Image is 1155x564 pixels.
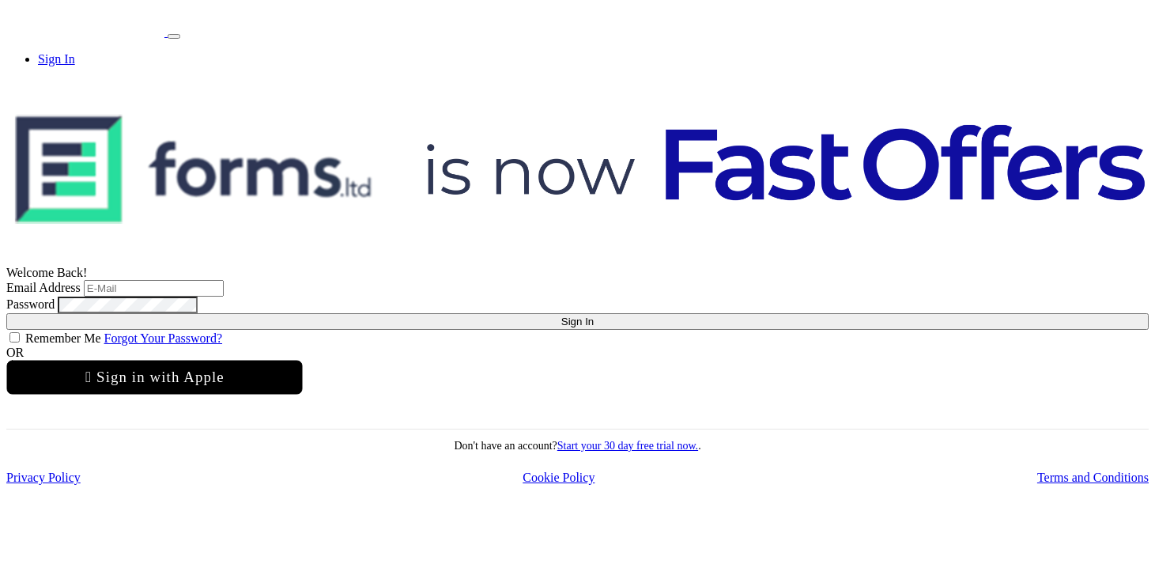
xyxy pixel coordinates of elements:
label: Email Address [6,281,81,294]
span: OR [6,346,24,359]
a: Cookie Policy [523,471,594,485]
a: Terms and Conditions [1037,471,1149,485]
a: Start your 30 day free trial now. [557,440,698,452]
label: Password [6,297,55,311]
button: Toggle navigation [168,34,180,39]
button: Sign In [6,313,1149,330]
label: Remember Me [25,331,101,345]
a: Sign In [38,52,75,66]
div: Sign in with Apple [6,360,303,395]
input: E-Mail [84,280,224,297]
a: Privacy Policy [6,471,81,485]
a: Forgot Your Password? [104,331,223,345]
div: Welcome Back! [6,266,1149,280]
div: Don't have an account? . [6,429,1149,452]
